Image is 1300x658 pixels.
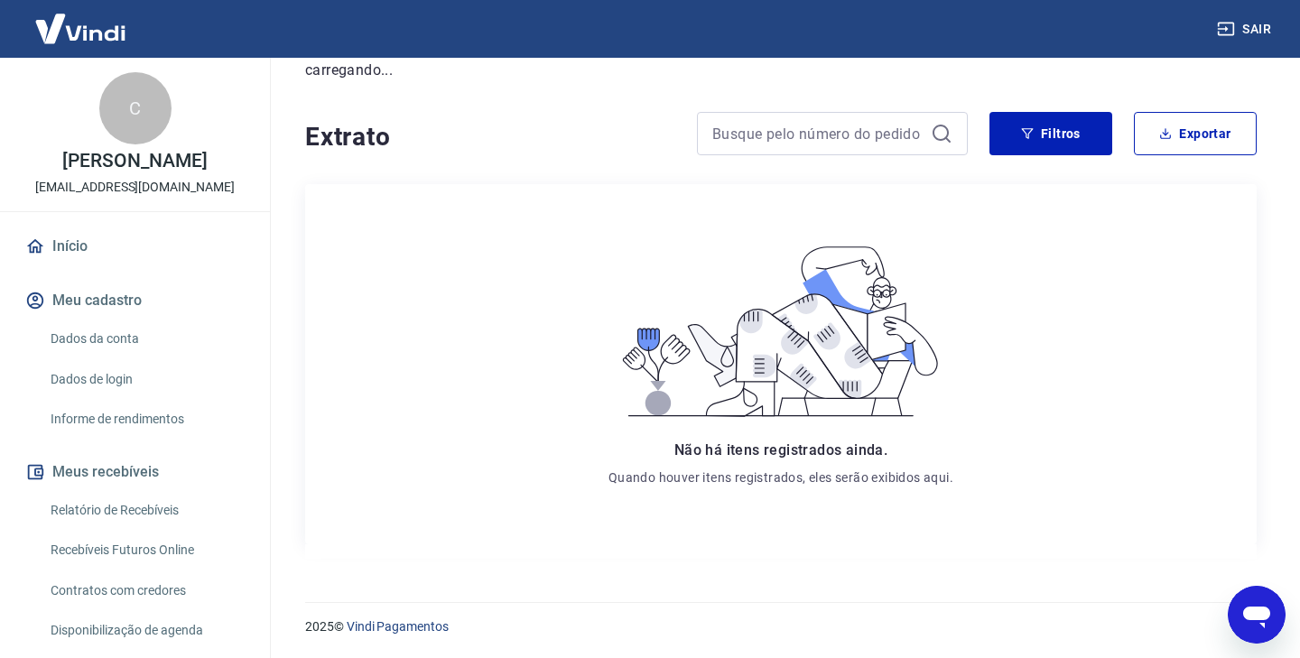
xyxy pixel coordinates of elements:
[305,60,1257,81] p: carregando...
[305,617,1257,636] p: 2025 ©
[1134,112,1257,155] button: Exportar
[43,361,248,398] a: Dados de login
[99,72,172,144] div: C
[62,152,207,171] p: [PERSON_NAME]
[22,452,248,492] button: Meus recebíveis
[712,120,924,147] input: Busque pelo número do pedido
[347,619,449,634] a: Vindi Pagamentos
[1228,586,1286,644] iframe: Botão para abrir a janela de mensagens
[43,320,248,357] a: Dados da conta
[22,227,248,266] a: Início
[674,441,887,459] span: Não há itens registrados ainda.
[22,1,139,56] img: Vindi
[22,281,248,320] button: Meu cadastro
[43,492,248,529] a: Relatório de Recebíveis
[35,178,235,197] p: [EMAIL_ADDRESS][DOMAIN_NAME]
[43,572,248,609] a: Contratos com credores
[1213,13,1278,46] button: Sair
[43,532,248,569] a: Recebíveis Futuros Online
[989,112,1112,155] button: Filtros
[305,119,675,155] h4: Extrato
[43,401,248,438] a: Informe de rendimentos
[43,612,248,649] a: Disponibilização de agenda
[608,468,953,487] p: Quando houver itens registrados, eles serão exibidos aqui.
